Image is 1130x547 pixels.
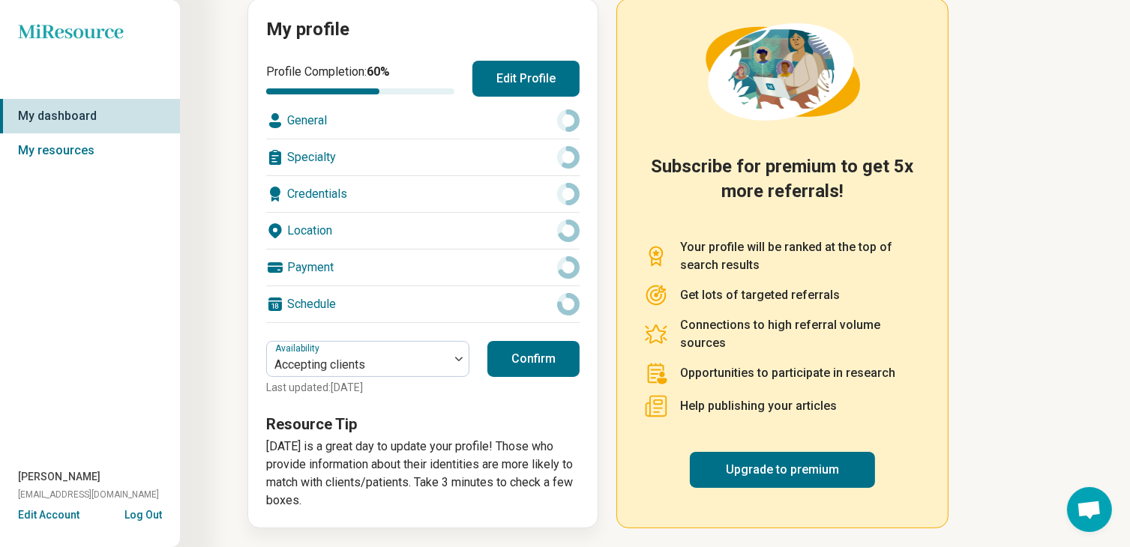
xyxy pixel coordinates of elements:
[487,341,580,377] button: Confirm
[680,364,895,382] p: Opportunities to participate in research
[472,61,580,97] button: Edit Profile
[644,154,921,220] h2: Subscribe for premium to get 5x more referrals!
[18,488,159,501] span: [EMAIL_ADDRESS][DOMAIN_NAME]
[266,438,580,510] p: [DATE] is a great day to update your profile! Those who provide information about their identitie...
[680,397,837,415] p: Help publishing your articles
[680,238,921,274] p: Your profile will be ranked at the top of search results
[680,286,840,304] p: Get lots of targeted referrals
[266,250,580,285] div: Payment
[18,507,79,523] button: Edit Account
[266,17,580,43] h2: My profile
[1067,487,1112,532] div: Open chat
[266,213,580,249] div: Location
[266,414,580,435] h3: Resource Tip
[266,176,580,212] div: Credentials
[266,63,454,94] div: Profile Completion:
[275,343,322,354] label: Availability
[266,380,469,396] p: Last updated: [DATE]
[124,507,162,519] button: Log Out
[18,469,100,485] span: [PERSON_NAME]
[266,103,580,139] div: General
[680,316,921,352] p: Connections to high referral volume sources
[690,452,875,488] a: Upgrade to premium
[266,286,580,322] div: Schedule
[266,139,580,175] div: Specialty
[367,64,390,79] span: 60 %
